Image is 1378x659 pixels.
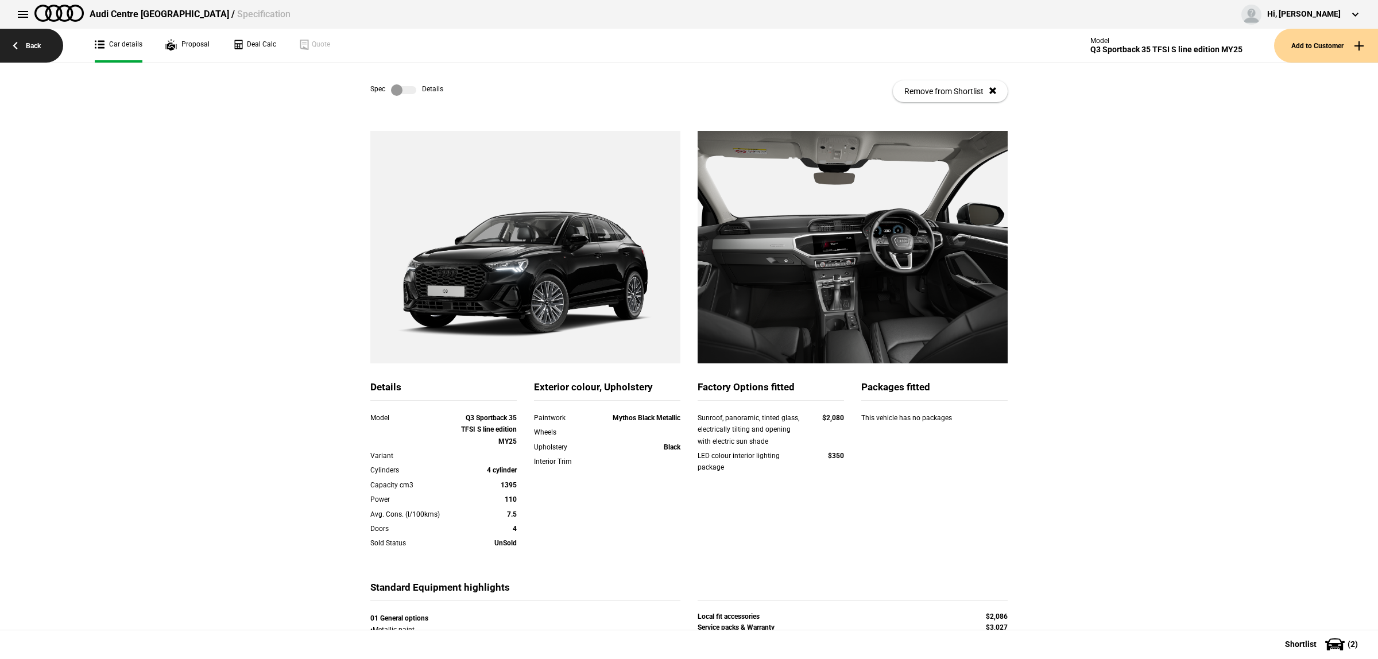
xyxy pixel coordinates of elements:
[986,623,1008,631] strong: $3,027
[90,8,291,21] div: Audi Centre [GEOGRAPHIC_DATA] /
[1274,29,1378,63] button: Add to Customer
[534,412,593,424] div: Paintwork
[370,581,680,601] div: Standard Equipment highlights
[1268,630,1378,658] button: Shortlist(2)
[34,5,84,22] img: audi.png
[95,29,142,63] a: Car details
[613,414,680,422] strong: Mythos Black Metallic
[861,412,1008,435] div: This vehicle has no packages
[698,381,844,401] div: Factory Options fitted
[370,464,458,476] div: Cylinders
[1090,45,1242,55] div: Q3 Sportback 35 TFSI S line edition MY25
[237,9,291,20] span: Specification
[828,452,844,460] strong: $350
[986,613,1008,621] strong: $2,086
[501,481,517,489] strong: 1395
[370,509,458,520] div: Avg. Cons. (l/100kms)
[534,456,593,467] div: Interior Trim
[534,441,593,453] div: Upholstery
[370,84,443,96] div: Spec Details
[534,381,680,401] div: Exterior colour, Upholstery
[165,29,210,63] a: Proposal
[1285,640,1317,648] span: Shortlist
[370,381,517,401] div: Details
[698,450,800,474] div: LED colour interior lighting package
[370,412,458,424] div: Model
[513,525,517,533] strong: 4
[370,613,680,636] div: • Metallic paint
[698,623,775,631] strong: Service packs & Warranty
[461,414,517,445] strong: Q3 Sportback 35 TFSI S line edition MY25
[505,495,517,503] strong: 110
[494,539,517,547] strong: UnSold
[370,494,458,505] div: Power
[822,414,844,422] strong: $2,080
[861,381,1008,401] div: Packages fitted
[370,537,458,549] div: Sold Status
[1267,9,1341,20] div: Hi, [PERSON_NAME]
[1348,640,1358,648] span: ( 2 )
[698,613,760,621] strong: Local fit accessories
[698,412,800,447] div: Sunroof, panoramic, tinted glass, electrically tilting and opening with electric sun shade
[370,479,458,491] div: Capacity cm3
[370,614,428,622] strong: 01 General options
[893,80,1008,102] button: Remove from Shortlist
[370,523,458,534] div: Doors
[1090,37,1242,45] div: Model
[370,450,458,462] div: Variant
[664,443,680,451] strong: Black
[534,427,593,438] div: Wheels
[487,466,517,474] strong: 4 cylinder
[507,510,517,518] strong: 7.5
[233,29,276,63] a: Deal Calc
